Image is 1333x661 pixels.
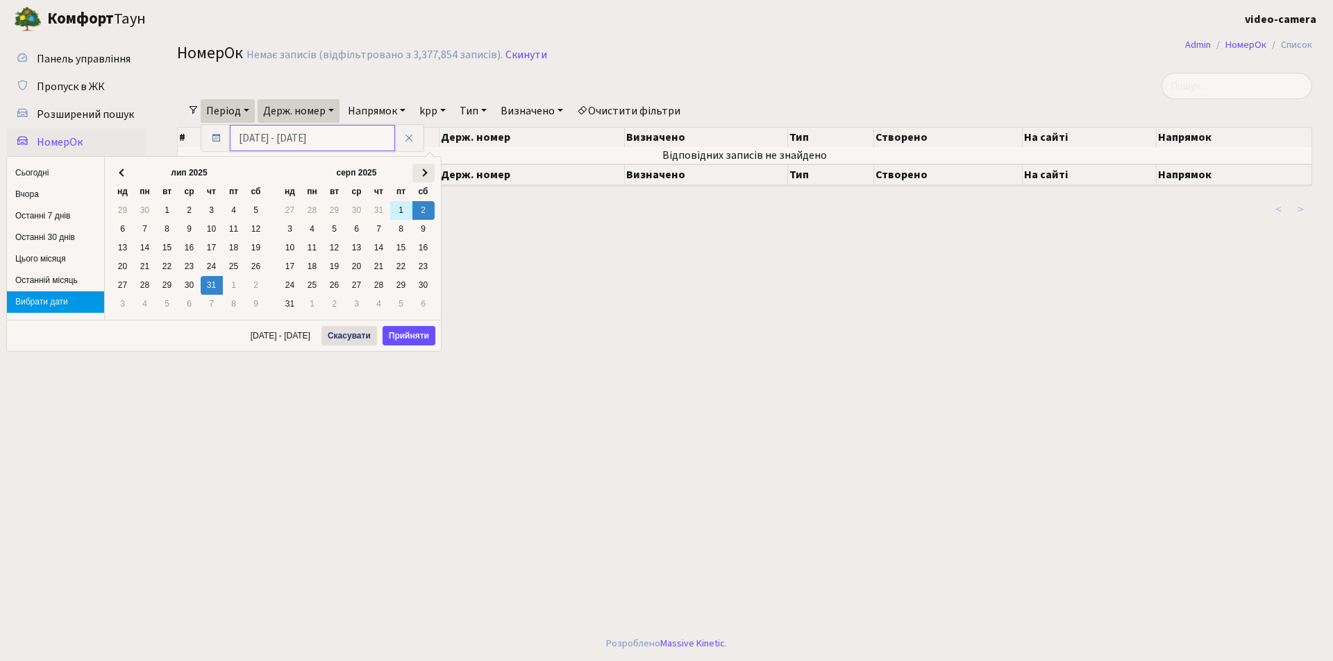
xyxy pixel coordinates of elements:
td: 19 [324,257,346,276]
li: Останні 30 днів [7,227,104,248]
a: Період [201,99,255,123]
li: Список [1266,37,1312,53]
th: сб [245,182,267,201]
td: 1 [390,201,412,220]
th: Напрямок [1157,128,1312,147]
td: 5 [390,295,412,314]
td: 29 [324,201,346,220]
td: 13 [112,239,134,257]
td: 2 [324,295,346,314]
td: 26 [324,276,346,295]
th: На сайті [1023,164,1157,185]
button: Прийняти [383,326,435,345]
td: 11 [301,239,324,257]
td: 9 [245,295,267,314]
a: Визначено [495,99,569,123]
td: 3 [346,295,368,314]
td: 14 [368,239,390,257]
th: чт [201,182,223,201]
td: 21 [134,257,156,276]
td: 20 [346,257,368,276]
td: 3 [279,220,301,239]
a: Очистити фільтри [571,99,686,123]
td: 27 [112,276,134,295]
td: 11 [223,220,245,239]
td: 24 [201,257,223,276]
td: 4 [134,295,156,314]
td: 2 [245,276,267,295]
span: НомерОк [37,135,83,150]
td: 1 [301,295,324,314]
td: 5 [324,220,346,239]
th: # [178,128,249,147]
button: Скасувати [321,326,377,345]
span: Панель управління [37,51,131,67]
a: kpp [414,99,451,123]
td: 5 [156,295,178,314]
a: Massive Kinetic [660,636,725,651]
a: Держ. номер [258,99,339,123]
td: 21 [368,257,390,276]
td: 16 [178,239,201,257]
th: ср [346,182,368,201]
th: нд [112,182,134,201]
th: вт [156,182,178,201]
td: 14 [134,239,156,257]
th: нд [279,182,301,201]
td: 15 [390,239,412,257]
th: вт [324,182,346,201]
input: Пошук... [1162,73,1312,99]
div: Немає записів (відфільтровано з 3,377,854 записів). [246,49,503,62]
a: Панель управління [7,45,146,73]
td: 1 [156,201,178,220]
a: Пропуск в ЖК [7,73,146,101]
li: Останній місяць [7,270,104,291]
td: 4 [301,220,324,239]
td: 20 [112,257,134,276]
th: пт [390,182,412,201]
td: 16 [412,239,435,257]
th: пн [134,182,156,201]
div: Розроблено . [606,636,727,651]
button: Переключити навігацію [174,8,208,31]
td: 28 [134,276,156,295]
td: 8 [156,220,178,239]
td: 19 [245,239,267,257]
td: 2 [178,201,201,220]
td: 8 [390,220,412,239]
b: video-camera [1245,12,1316,27]
th: пт [223,182,245,201]
th: На сайті [1023,128,1157,147]
td: 4 [223,201,245,220]
td: 31 [368,201,390,220]
td: 23 [412,257,435,276]
td: 18 [223,239,245,257]
a: НомерОк [1225,37,1266,52]
td: 12 [245,220,267,239]
td: 22 [156,257,178,276]
td: 5 [245,201,267,220]
th: чт [368,182,390,201]
span: Розширений пошук [37,107,134,122]
th: Створено [874,128,1023,147]
li: Сьогодні [7,162,104,184]
li: Вчора [7,184,104,205]
td: 30 [134,201,156,220]
td: 31 [279,295,301,314]
a: Скинути [505,49,547,62]
td: 15 [156,239,178,257]
td: 28 [368,276,390,295]
span: Пропуск в ЖК [37,79,105,94]
td: 29 [112,201,134,220]
th: лип 2025 [134,164,245,182]
td: 7 [368,220,390,239]
td: 28 [301,201,324,220]
td: 6 [412,295,435,314]
nav: breadcrumb [1164,31,1333,60]
td: 10 [279,239,301,257]
td: 26 [245,257,267,276]
a: video-camera [1245,11,1316,28]
td: 7 [201,295,223,314]
th: ср [178,182,201,201]
td: 17 [201,239,223,257]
